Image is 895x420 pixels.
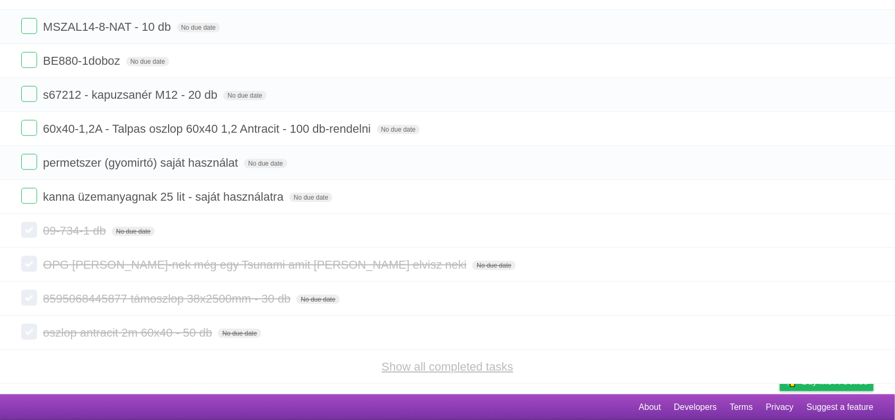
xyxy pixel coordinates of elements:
[43,156,241,169] span: permetszer (gyomirtó) saját használat
[43,88,220,101] span: s67212 - kapuzsanér M12 - 20 db
[21,188,37,204] label: Done
[674,397,717,417] a: Developers
[289,193,332,202] span: No due date
[126,57,169,66] span: No due date
[382,360,513,373] a: Show all completed tasks
[639,397,661,417] a: About
[21,256,37,272] label: Done
[43,54,123,67] span: BE880-1doboz
[43,258,469,271] span: OPG [PERSON_NAME]-nek még egy Tsunami amit [PERSON_NAME] elvisz neki
[43,326,215,339] span: oszlop antracit 2m 60x40 - 50 db
[21,154,37,170] label: Done
[472,261,515,270] span: No due date
[296,295,339,304] span: No due date
[21,18,37,34] label: Done
[43,224,109,237] span: 09-734-1 db
[807,397,874,417] a: Suggest a feature
[766,397,794,417] a: Privacy
[802,372,868,391] span: Buy me a coffee
[177,23,220,32] span: No due date
[21,222,37,238] label: Done
[244,159,287,168] span: No due date
[730,397,753,417] a: Terms
[112,227,155,236] span: No due date
[43,20,173,33] span: MSZAL14-8-NAT - 10 db
[43,292,293,305] span: 8595068445877 támoszlop 38x2500mm - 30 db
[218,329,261,338] span: No due date
[21,86,37,102] label: Done
[43,122,373,135] span: 60x40-1,2A - Talpas oszlop 60x40 1,2 Antracit - 100 db-rendelni
[21,52,37,68] label: Done
[43,190,286,203] span: kanna üzemanyagnak 25 lit - saját használatra
[377,125,420,134] span: No due date
[223,91,266,100] span: No due date
[21,324,37,340] label: Done
[21,120,37,136] label: Done
[21,290,37,306] label: Done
